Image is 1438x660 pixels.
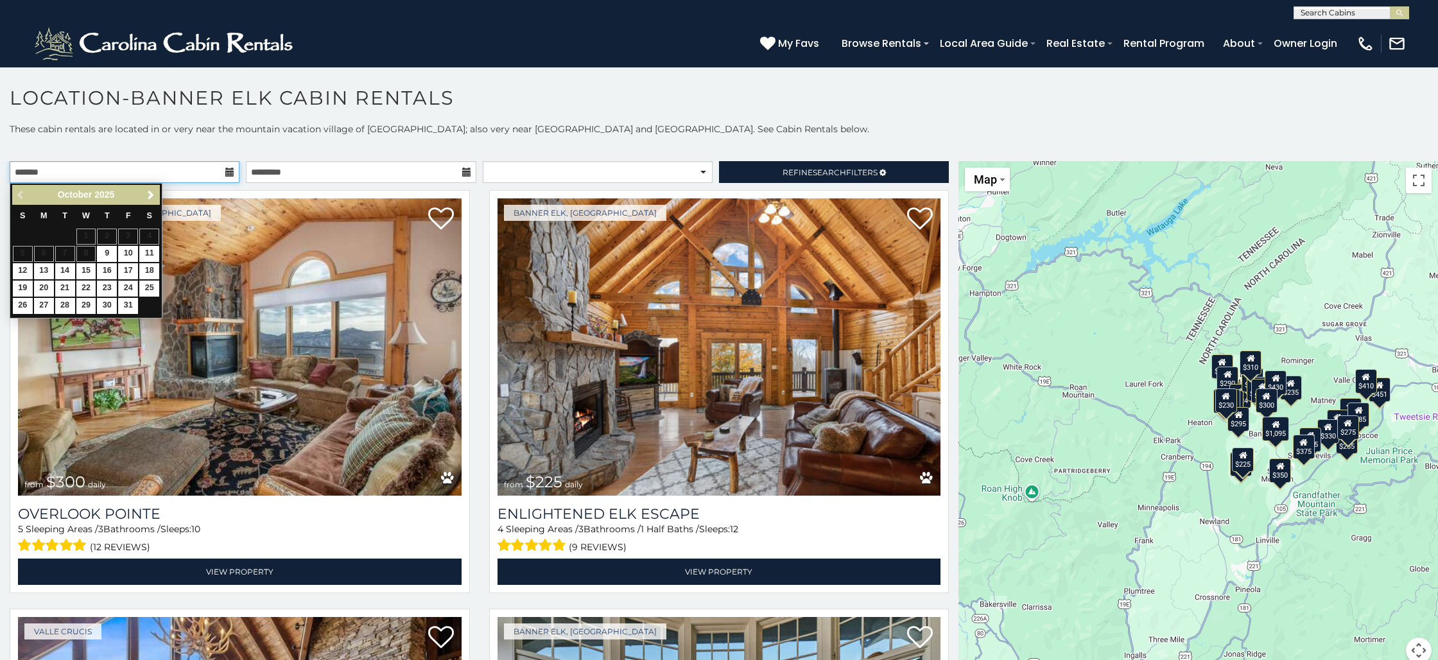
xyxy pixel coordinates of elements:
span: $300 [46,473,85,491]
div: $265 [1336,430,1358,454]
a: 26 [13,298,33,314]
span: Monday [40,211,48,220]
a: 19 [13,281,33,297]
a: 12 [13,263,33,279]
a: Enlightened Elk Escape [498,505,941,523]
a: Add to favorites [907,625,933,652]
div: $225 [1232,447,1254,472]
span: My Favs [778,35,819,51]
div: $410 [1355,369,1376,394]
span: 3 [98,523,103,535]
span: 5 [18,523,23,535]
div: $230 [1215,388,1236,413]
a: About [1217,32,1261,55]
a: 11 [139,246,159,262]
a: Banner Elk, [GEOGRAPHIC_DATA] [504,623,666,639]
span: Thursday [105,211,110,220]
div: $535 [1242,368,1263,392]
span: Search [813,168,846,177]
a: 28 [55,298,75,314]
span: (12 reviews) [90,539,150,555]
div: $290 [1217,367,1238,391]
span: 1 Half Baths / [641,523,699,535]
div: $430 [1265,370,1286,395]
a: 20 [34,281,54,297]
span: Refine Filters [783,168,878,177]
div: $350 [1269,458,1291,483]
span: Wednesday [82,211,90,220]
div: $330 [1317,419,1338,444]
a: 10 [118,246,138,262]
a: Next [143,187,159,203]
span: from [24,480,44,489]
span: 4 [498,523,503,535]
a: 25 [139,281,159,297]
img: White-1-2.png [32,24,299,63]
div: $570 [1251,379,1273,403]
a: Add to favorites [428,625,454,652]
button: Change map style [965,168,1010,191]
div: $720 [1211,354,1233,379]
div: $460 [1246,377,1268,401]
div: $485 [1347,403,1369,427]
a: Local Area Guide [933,32,1034,55]
div: $305 [1213,389,1235,413]
span: 12 [730,523,738,535]
span: Tuesday [62,211,67,220]
a: 16 [97,263,117,279]
a: Valle Crucis [24,623,101,639]
a: 9 [97,246,117,262]
a: Real Estate [1040,32,1111,55]
a: 14 [55,263,75,279]
button: Toggle fullscreen view [1406,168,1432,193]
img: Overlook Pointe [18,198,462,496]
div: $375 [1292,435,1314,459]
a: 15 [76,263,96,279]
a: View Property [18,559,462,585]
span: from [504,480,523,489]
div: $355 [1230,452,1252,476]
a: Add to favorites [428,206,454,233]
a: Owner Login [1267,32,1344,55]
span: Saturday [147,211,152,220]
a: Enlightened Elk Escape from $225 daily [498,198,941,496]
a: 31 [118,298,138,314]
div: $250 [1222,390,1243,415]
a: My Favs [760,35,822,52]
a: 29 [76,298,96,314]
a: 23 [97,281,117,297]
a: 24 [118,281,138,297]
span: 3 [578,523,584,535]
a: Browse Rentals [835,32,928,55]
a: Overlook Pointe from $300 daily [18,198,462,496]
div: $1,095 [1262,417,1289,441]
img: phone-regular-white.png [1356,35,1374,53]
a: 22 [76,281,96,297]
img: Enlightened Elk Escape [498,198,941,496]
div: $305 [1299,428,1321,452]
a: 27 [34,298,54,314]
a: Add to favorites [907,206,933,233]
div: $295 [1227,407,1249,431]
div: $300 [1255,388,1277,413]
span: $225 [526,473,562,491]
a: RefineSearchFilters [719,161,949,183]
img: mail-regular-white.png [1388,35,1406,53]
h3: Overlook Pointe [18,505,462,523]
span: 10 [191,523,200,535]
span: 2025 [94,189,114,200]
a: 17 [118,263,138,279]
div: $400 [1340,398,1362,422]
a: 13 [34,263,54,279]
a: Banner Elk, [GEOGRAPHIC_DATA] [504,205,666,221]
a: 30 [97,298,117,314]
span: daily [565,480,583,489]
div: $424 [1229,384,1251,408]
div: $235 [1279,376,1301,400]
div: Sleeping Areas / Bathrooms / Sleeps: [18,523,462,555]
div: $451 [1368,378,1390,402]
span: daily [88,480,106,489]
span: Map [974,173,997,186]
span: Sunday [20,211,25,220]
